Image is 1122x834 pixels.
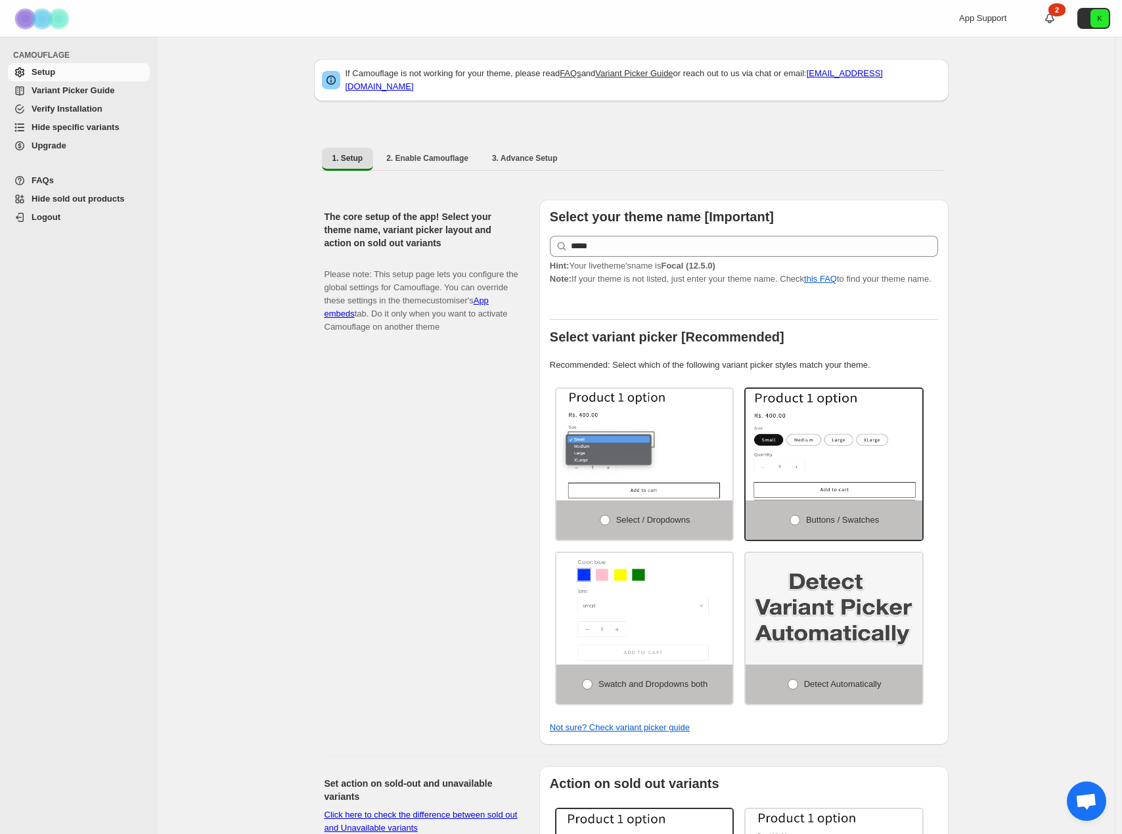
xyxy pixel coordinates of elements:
[32,194,125,204] span: Hide sold out products
[32,85,114,95] span: Variant Picker Guide
[1097,14,1102,22] text: K
[8,81,150,100] a: Variant Picker Guide
[550,261,715,271] span: Your live theme's name is
[1048,3,1066,16] div: 2
[959,13,1006,23] span: App Support
[386,153,468,164] span: 2. Enable Camouflage
[1090,9,1109,28] span: Avatar with initials K
[1043,12,1056,25] a: 2
[746,553,922,665] img: Detect Automatically
[325,777,518,803] h2: Set action on sold-out and unavailable variants
[325,255,518,334] p: Please note: This setup page lets you configure the global settings for Camouflage. You can overr...
[13,50,151,60] span: CAMOUFLAGE
[32,175,54,185] span: FAQs
[550,259,938,286] p: If your theme is not listed, just enter your theme name. Check to find your theme name.
[32,122,120,132] span: Hide specific variants
[1067,781,1106,821] div: Chat öffnen
[560,68,581,78] a: FAQs
[806,515,879,525] span: Buttons / Swatches
[550,776,719,791] b: Action on sold out variants
[556,389,733,500] img: Select / Dropdowns
[325,210,518,250] h2: The core setup of the app! Select your theme name, variant picker layout and action on sold out v...
[1077,8,1110,29] button: Avatar with initials K
[325,810,518,833] a: Click here to check the difference between sold out and Unavailable variants
[8,190,150,208] a: Hide sold out products
[32,141,66,150] span: Upgrade
[746,389,922,500] img: Buttons / Swatches
[8,100,150,118] a: Verify Installation
[550,274,572,284] strong: Note:
[550,722,690,732] a: Not sure? Check variant picker guide
[8,137,150,155] a: Upgrade
[332,153,363,164] span: 1. Setup
[8,118,150,137] a: Hide specific variants
[661,261,715,271] strong: Focal (12.5.0)
[550,261,570,271] strong: Hint:
[804,679,882,689] span: Detect Automatically
[8,171,150,190] a: FAQs
[8,208,150,227] a: Logout
[32,67,55,77] span: Setup
[595,68,673,78] a: Variant Picker Guide
[598,679,707,689] span: Swatch and Dropdowns both
[346,67,941,93] p: If Camouflage is not working for your theme, please read and or reach out to us via chat or email:
[32,212,60,222] span: Logout
[11,1,76,37] img: Camouflage
[616,515,690,525] span: Select / Dropdowns
[550,359,938,372] p: Recommended: Select which of the following variant picker styles match your theme.
[550,209,774,224] b: Select your theme name [Important]
[804,274,837,284] a: this FAQ
[32,104,102,114] span: Verify Installation
[492,153,558,164] span: 3. Advance Setup
[550,330,784,344] b: Select variant picker [Recommended]
[8,63,150,81] a: Setup
[556,553,733,665] img: Swatch and Dropdowns both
